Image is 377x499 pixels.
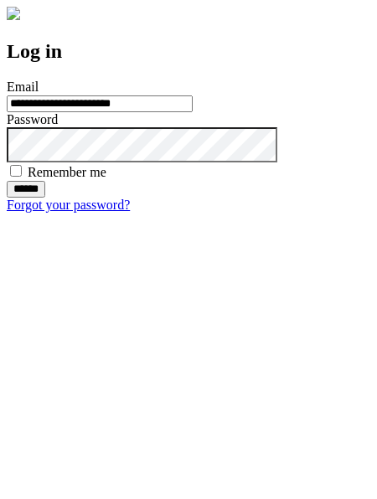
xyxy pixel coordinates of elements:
[7,7,20,20] img: logo-4e3dc11c47720685a147b03b5a06dd966a58ff35d612b21f08c02c0306f2b779.png
[28,165,106,179] label: Remember me
[7,112,58,126] label: Password
[7,80,39,94] label: Email
[7,198,130,212] a: Forgot your password?
[7,40,370,63] h2: Log in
